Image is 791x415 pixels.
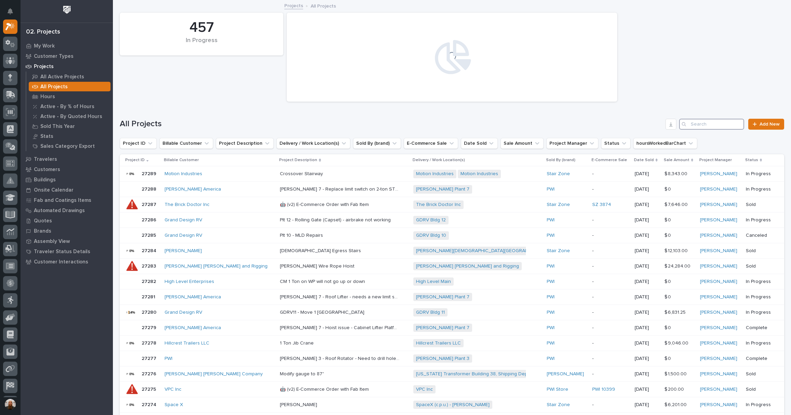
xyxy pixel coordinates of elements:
a: Add New [748,119,784,130]
p: - [592,248,629,254]
p: [DATE] [635,356,659,362]
a: High Level Main [416,279,451,285]
p: [DATE] [635,294,659,300]
a: Motion Industries [461,171,498,177]
a: All Projects [26,82,113,91]
p: Buildings [34,177,56,183]
p: Active - By Quoted Hours [40,114,102,120]
a: [PERSON_NAME] [700,402,737,408]
p: All Projects [40,84,68,90]
a: PWI [547,356,555,362]
p: 27280 [142,308,158,315]
p: Modify gauge to 87" [280,370,325,377]
div: 457 [131,19,272,36]
p: 27288 [142,185,158,192]
p: GDRV11 - Move 1 [GEOGRAPHIC_DATA] [280,308,366,315]
a: [PERSON_NAME] America [165,186,221,192]
a: PWI Store [547,387,568,392]
tr: 2727727277 PWI [PERSON_NAME] 3 - Roof Rotator - Need to drill hole & thru bolt collar for finding... [120,351,784,366]
tr: 2727627276 [PERSON_NAME] [PERSON_NAME] Company Modify gauge to 87"Modify gauge to 87" [US_STATE] ... [120,366,784,381]
p: Sales Category Export [40,143,95,150]
p: [DATE] [635,171,659,177]
p: [DATE] [635,186,659,192]
tr: 2728827288 [PERSON_NAME] America [PERSON_NAME] 7 - Replace limit switch on 2-ton STK on WP[PERSON... [120,182,784,197]
tr: 2728227282 High Level Enterprises CM 1 Ton on WP will not go up or downCM 1 Ton on WP will not go... [120,274,784,289]
a: All Active Projects [26,72,113,81]
p: 27279 [142,324,158,331]
p: E-Commerce Sale [592,156,627,164]
a: [PERSON_NAME] [700,310,737,315]
p: Automated Drawings [34,208,85,214]
p: Sold [746,263,774,269]
p: In Progress [746,340,774,346]
p: - [592,186,629,192]
button: Notifications [3,4,17,18]
a: [PERSON_NAME] [PERSON_NAME] Company [165,371,263,377]
a: Projects [21,61,113,72]
a: [PERSON_NAME] [PERSON_NAME] and Rigging [416,263,519,269]
p: $ 7,646.00 [664,200,689,208]
p: Delivery / Work Location(s) [413,156,465,164]
a: Space X [165,402,183,408]
p: Quotes [34,218,52,224]
p: - [592,171,629,177]
p: 27278 [142,339,158,346]
button: users-avatar [3,397,17,412]
p: Plt 12 - Rolling Gate (Capset) - airbrake not working [280,216,392,223]
p: [DATE] [635,310,659,315]
a: PWI [547,340,555,346]
a: [PERSON_NAME] [165,248,202,254]
p: 27284 [142,247,158,254]
p: - [592,233,629,238]
a: Assembly View [21,236,113,246]
a: [PERSON_NAME] [700,263,737,269]
p: - [592,294,629,300]
p: $ 8,343.00 [664,170,689,177]
p: 27277 [142,354,158,362]
button: Sold By (brand) [353,138,401,149]
tr: 2727527275 VPC Inc 🤖 (v2) E-Commerce Order with Fab Item🤖 (v2) E-Commerce Order with Fab Item VPC... [120,381,784,397]
tr: 2728427284 [PERSON_NAME] [DEMOGRAPHIC_DATA] Egress Stairs[DEMOGRAPHIC_DATA] Egress Stairs [PERSON... [120,243,784,259]
p: 27275 [142,385,157,392]
a: [PERSON_NAME][DEMOGRAPHIC_DATA][GEOGRAPHIC_DATA] [416,248,552,254]
p: 27289 [142,170,158,177]
a: Buildings [21,174,113,185]
p: 🤖 (v2) E-Commerce Order with Fab Item [280,385,370,392]
button: hoursWorkedBarChart [633,138,697,149]
a: [PERSON_NAME] [700,371,737,377]
a: Stair Zone [547,202,570,208]
p: - [592,371,629,377]
a: Stats [26,131,113,141]
p: 27287 [142,200,158,208]
a: [PERSON_NAME] [700,279,737,285]
p: 27281 [142,293,157,300]
a: SpaceX (c.p.u.) - [PERSON_NAME] [416,402,490,408]
div: 02. Projects [26,28,60,36]
p: Sold This Year [40,124,75,130]
div: In Progress [131,37,272,51]
p: Sold By (brand) [546,156,575,164]
p: 27285 [142,231,157,238]
p: - [592,340,629,346]
button: Date Sold [461,138,498,149]
p: 27276 [142,370,158,377]
p: [DATE] [635,402,659,408]
p: Projects [34,64,54,70]
tr: 2727927279 [PERSON_NAME] America [PERSON_NAME] 7 - Hoist issue - Cabinet Lifter Platform by Plumb... [120,320,784,336]
p: Brinkley 7 - Roof Lifter - needs a new limit switch (1 Ton Starke) [280,293,401,300]
p: [DATE] [635,387,659,392]
a: [PERSON_NAME] [700,171,737,177]
a: [PERSON_NAME] Plant 7 [416,325,469,331]
a: [PERSON_NAME] America [165,325,221,331]
a: GDRV Bldg 12 [416,217,446,223]
a: My Work [21,41,113,51]
a: Onsite Calendar [21,185,113,195]
a: Stair Zone [547,402,570,408]
p: $ 0 [664,277,672,285]
a: Hillcrest Trailers LLC [416,340,461,346]
a: PWI 10399 [592,387,615,392]
p: $ 0 [664,185,672,192]
a: [PERSON_NAME] [700,248,737,254]
p: Brinkley 3 - Roof Rotator - Need to drill hole & thru bolt collar for finding home [280,354,401,362]
a: Travelers [21,154,113,164]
